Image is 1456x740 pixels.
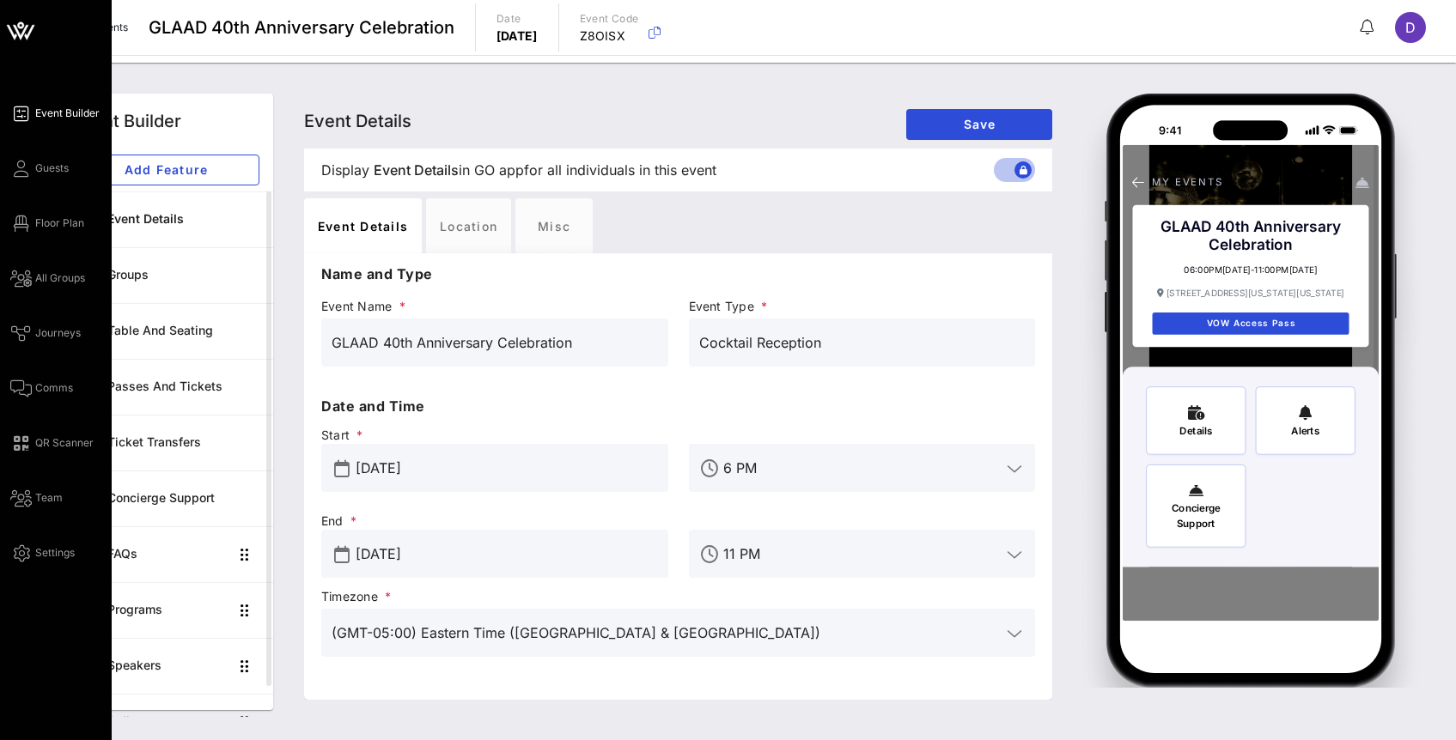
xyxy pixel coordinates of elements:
[10,103,100,124] a: Event Builder
[334,546,350,563] button: prepend icon
[35,215,84,231] span: Floor Plan
[321,427,668,444] span: Start
[10,213,84,234] a: Floor Plan
[580,10,639,27] p: Event Code
[58,359,273,415] a: Passes and Tickets
[10,268,85,288] a: All Groups
[58,582,273,638] a: Programs
[10,158,69,179] a: Guests
[10,323,81,343] a: Journeys
[35,380,73,396] span: Comms
[332,329,658,356] input: Event Name
[35,545,75,561] span: Settings
[58,303,273,359] a: Table and Seating
[58,470,273,526] a: Concierge Support
[10,488,63,508] a: Team
[107,324,259,338] div: Table and Seating
[356,540,658,567] input: End Date
[107,491,259,506] div: Concierge Support
[497,27,538,45] p: [DATE]
[304,111,411,131] span: Event Details
[72,155,259,185] button: Add Feature
[689,298,1036,315] span: Event Type
[35,161,69,176] span: Guests
[107,212,259,227] div: Event Details
[10,378,73,398] a: Comms
[321,160,716,180] span: Display in GO app
[149,15,454,40] span: GLAAD 40th Anniversary Celebration
[920,117,1039,131] span: Save
[497,10,538,27] p: Date
[87,162,245,177] span: Add Feature
[426,198,511,253] div: Location
[906,109,1052,140] button: Save
[1405,19,1416,36] span: D
[321,298,668,315] span: Event Name
[321,588,1035,605] span: Timezone
[107,268,259,282] div: Groups
[321,396,1035,416] p: Date and Time
[107,435,259,450] div: Ticket Transfers
[699,329,1026,356] input: Event Type
[1395,12,1426,43] div: D
[374,160,459,180] span: Event Details
[107,379,259,394] div: Passes and Tickets
[58,191,273,247] a: Event Details
[58,526,273,582] a: FAQs
[10,543,75,563] a: Settings
[107,714,228,729] div: Gallery
[334,460,350,477] button: prepend icon
[332,619,1001,646] input: Timezone
[107,603,228,617] div: Programs
[321,513,668,530] span: End
[107,658,228,673] div: Speakers
[321,264,1035,284] p: Name and Type
[35,490,63,506] span: Team
[524,160,716,180] span: for all individuals in this event
[304,198,422,253] div: Event Details
[35,106,100,121] span: Event Builder
[356,454,658,482] input: Start Date
[35,270,85,286] span: All Groups
[58,247,273,303] a: Groups
[107,547,228,561] div: FAQs
[723,454,1002,482] input: Start Time
[580,27,639,45] p: Z8OISX
[515,198,593,253] div: Misc
[723,540,1002,567] input: End Time
[72,108,181,134] div: Event Builder
[58,415,273,470] a: Ticket Transfers
[10,433,94,453] a: QR Scanner
[35,435,94,451] span: QR Scanner
[58,638,273,694] a: Speakers
[35,325,81,341] span: Journeys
